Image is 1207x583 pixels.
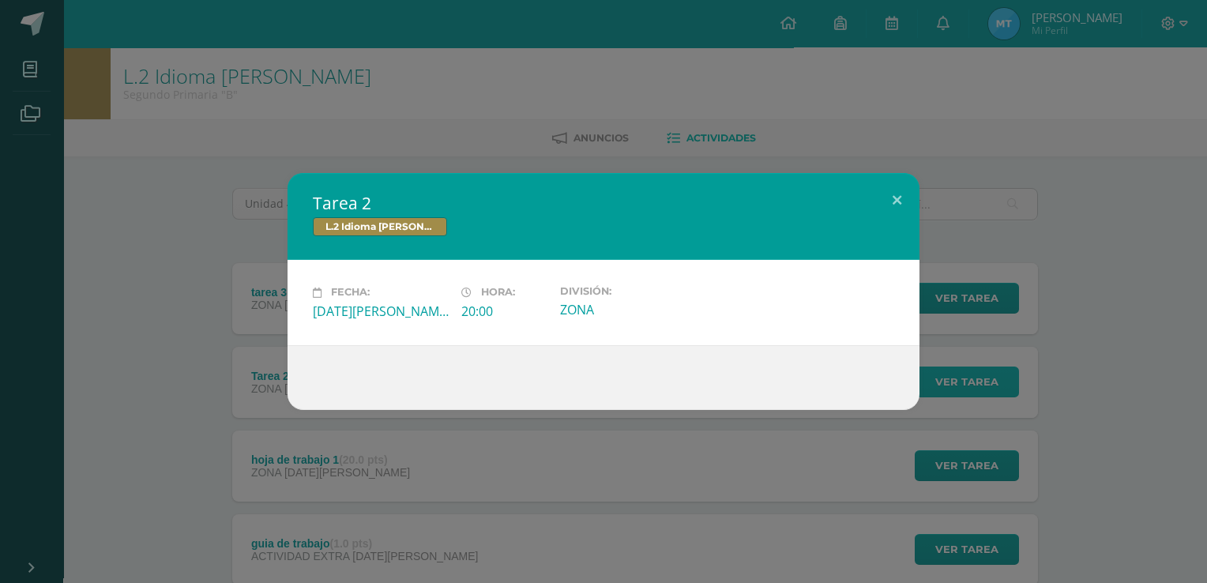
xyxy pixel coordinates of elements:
[461,303,547,320] div: 20:00
[313,303,449,320] div: [DATE][PERSON_NAME]
[874,173,919,227] button: Close (Esc)
[313,217,447,236] span: L.2 Idioma [PERSON_NAME]
[313,192,894,214] h2: Tarea 2
[560,285,696,297] label: División:
[481,287,515,299] span: Hora:
[331,287,370,299] span: Fecha:
[560,301,696,318] div: ZONA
